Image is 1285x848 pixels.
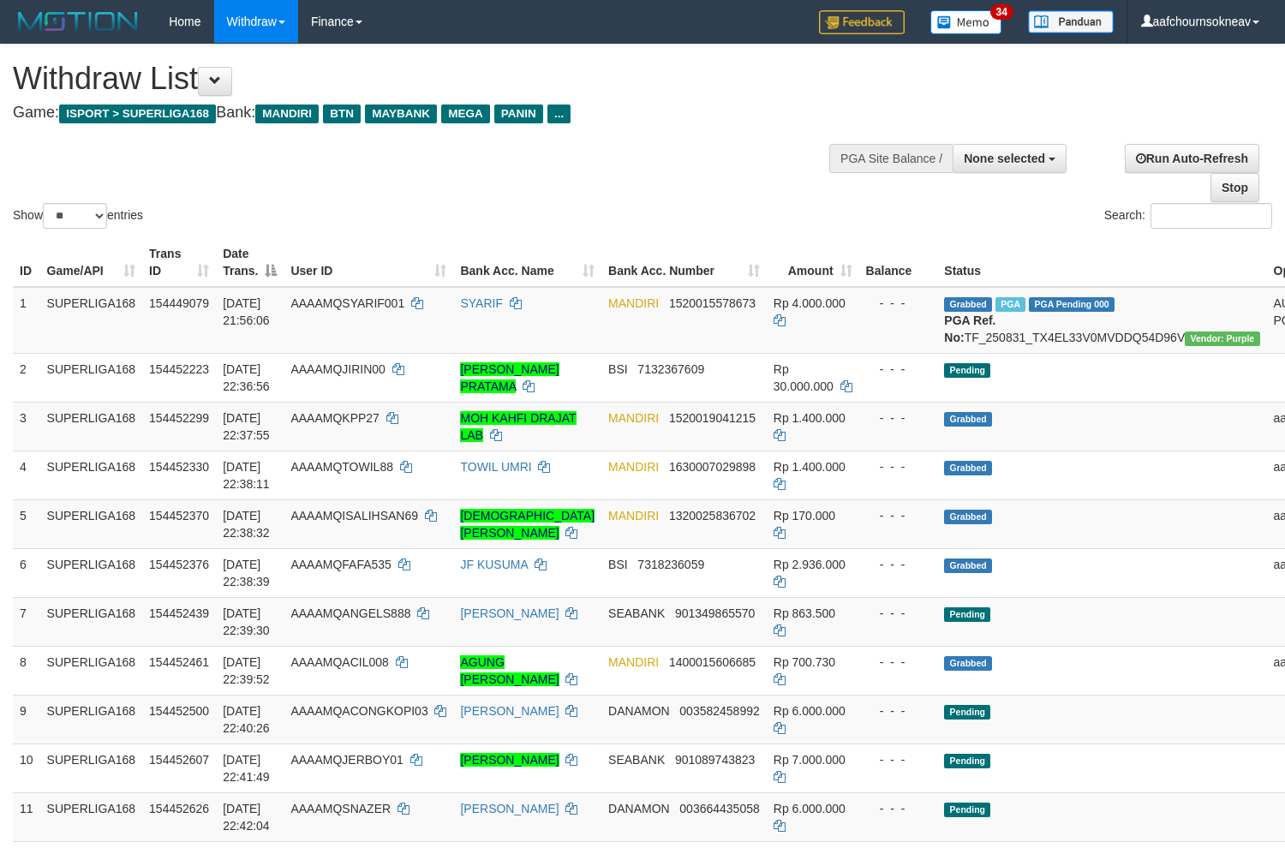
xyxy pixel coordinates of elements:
div: - - - [866,556,931,573]
div: - - - [866,751,931,768]
div: - - - [866,458,931,475]
span: 154452461 [149,655,209,669]
span: ... [547,105,571,123]
span: 34 [990,4,1013,20]
th: User ID: activate to sort column ascending [284,238,453,287]
a: [PERSON_NAME] [460,802,559,815]
span: DANAMON [608,704,670,718]
a: [PERSON_NAME] [460,606,559,620]
span: AAAAMQISALIHSAN69 [290,509,418,523]
td: SUPERLIGA168 [40,695,143,743]
span: MANDIRI [608,655,659,669]
div: PGA Site Balance / [829,144,953,173]
span: Marked by aafchoeunmanni [995,297,1025,312]
span: MANDIRI [608,509,659,523]
span: 154452439 [149,606,209,620]
td: SUPERLIGA168 [40,287,143,354]
span: MANDIRI [608,411,659,425]
span: 154452376 [149,558,209,571]
span: AAAAMQJIRIN00 [290,362,385,376]
td: 7 [13,597,40,646]
div: - - - [866,295,931,312]
span: Grabbed [944,412,992,427]
span: [DATE] 21:56:06 [223,296,270,327]
td: SUPERLIGA168 [40,597,143,646]
td: SUPERLIGA168 [40,353,143,402]
a: AGUNG [PERSON_NAME] [460,655,559,686]
span: [DATE] 22:39:52 [223,655,270,686]
span: AAAAMQTOWIL88 [290,460,393,474]
span: Rp 7.000.000 [774,753,846,767]
td: SUPERLIGA168 [40,646,143,695]
span: AAAAMQKPP27 [290,411,380,425]
span: ISPORT > SUPERLIGA168 [59,105,216,123]
a: JF KUSUMA [460,558,528,571]
td: 5 [13,499,40,548]
th: ID [13,238,40,287]
span: DANAMON [608,802,670,815]
td: 8 [13,646,40,695]
b: PGA Ref. No: [944,314,995,344]
a: Stop [1210,173,1259,202]
span: 154452370 [149,509,209,523]
span: Grabbed [944,297,992,312]
span: Rp 6.000.000 [774,704,846,718]
span: SEABANK [608,753,665,767]
span: Grabbed [944,558,992,573]
td: SUPERLIGA168 [40,743,143,792]
td: TF_250831_TX4EL33V0MVDDQ54D96V [937,287,1266,354]
a: [PERSON_NAME] [460,704,559,718]
img: panduan.png [1028,10,1114,33]
span: MAYBANK [365,105,437,123]
td: SUPERLIGA168 [40,548,143,597]
span: BTN [323,105,361,123]
td: 11 [13,792,40,841]
span: Copy 003582458992 to clipboard [679,704,759,718]
span: Pending [944,607,990,622]
a: [PERSON_NAME] [460,753,559,767]
span: AAAAMQSYARIF001 [290,296,404,310]
span: Pending [944,705,990,720]
span: Rp 4.000.000 [774,296,846,310]
th: Balance [859,238,938,287]
span: 154452223 [149,362,209,376]
th: Trans ID: activate to sort column ascending [142,238,216,287]
div: - - - [866,361,931,378]
td: 1 [13,287,40,354]
select: Showentries [43,203,107,229]
span: [DATE] 22:36:56 [223,362,270,393]
span: 154452500 [149,704,209,718]
div: - - - [866,702,931,720]
span: Rp 1.400.000 [774,460,846,474]
td: 4 [13,451,40,499]
td: 6 [13,548,40,597]
th: Date Trans.: activate to sort column descending [216,238,284,287]
span: Copy 7318236059 to clipboard [637,558,704,571]
span: 154452607 [149,753,209,767]
input: Search: [1151,203,1272,229]
button: None selected [953,144,1067,173]
span: 154452330 [149,460,209,474]
div: - - - [866,409,931,427]
span: Rp 170.000 [774,509,835,523]
div: - - - [866,654,931,671]
td: SUPERLIGA168 [40,499,143,548]
span: Copy 1520019041215 to clipboard [669,411,756,425]
td: SUPERLIGA168 [40,451,143,499]
span: MANDIRI [608,460,659,474]
span: Rp 1.400.000 [774,411,846,425]
h4: Game: Bank: [13,105,840,122]
td: 2 [13,353,40,402]
h1: Withdraw List [13,62,840,96]
th: Game/API: activate to sort column ascending [40,238,143,287]
a: SYARIF [460,296,503,310]
a: [DEMOGRAPHIC_DATA][PERSON_NAME] [460,509,595,540]
span: AAAAMQSNAZER [290,802,391,815]
span: None selected [964,152,1045,165]
span: Rp 30.000.000 [774,362,834,393]
span: MANDIRI [608,296,659,310]
td: 9 [13,695,40,743]
span: Pending [944,754,990,768]
span: PGA Pending [1029,297,1115,312]
span: Grabbed [944,510,992,524]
